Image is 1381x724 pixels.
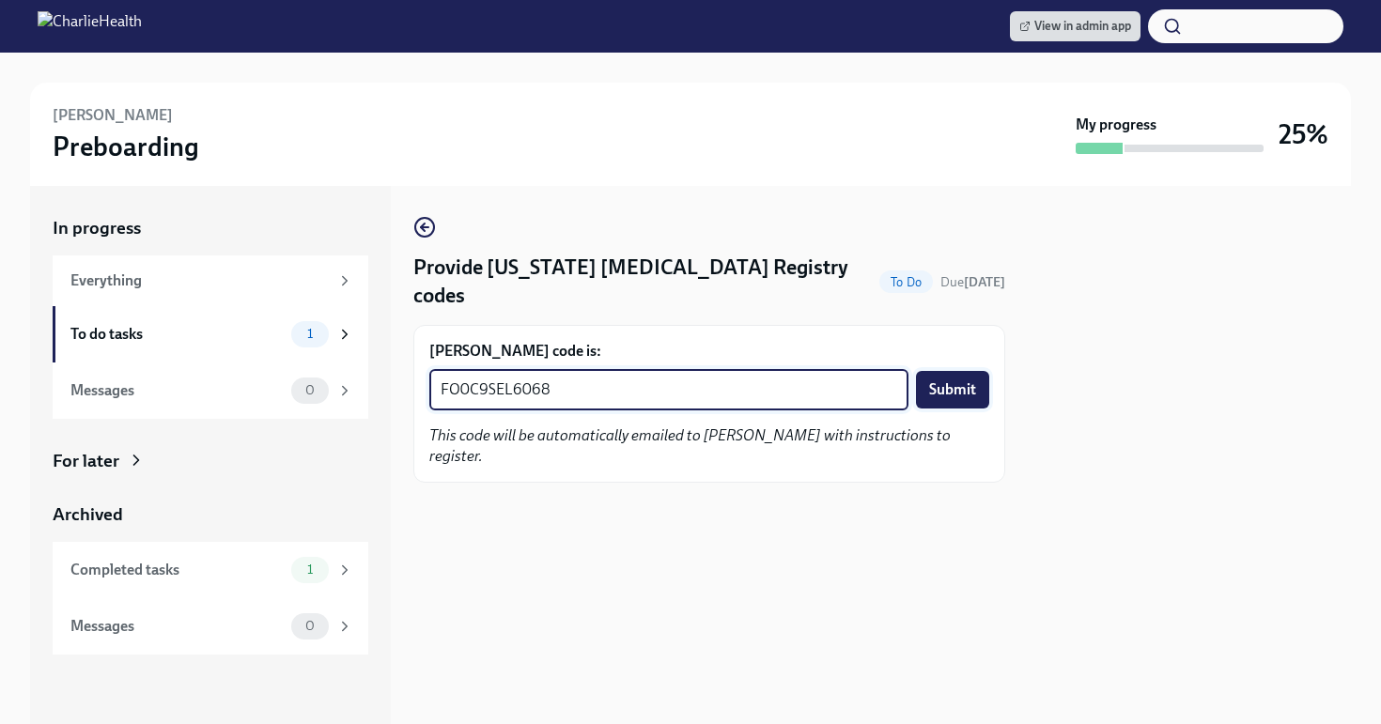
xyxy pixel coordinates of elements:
[53,502,368,527] a: Archived
[929,380,976,399] span: Submit
[70,270,329,291] div: Everything
[916,371,989,408] button: Submit
[429,341,989,362] label: [PERSON_NAME] code is:
[53,362,368,419] a: Messages0
[1279,117,1328,151] h3: 25%
[296,562,324,577] span: 1
[53,216,368,240] a: In progress
[441,378,897,401] textarea: FO0C9SEL6068
[53,306,368,362] a: To do tasks1
[53,105,173,126] h6: [PERSON_NAME]
[38,11,142,41] img: CharlieHealth
[294,383,326,397] span: 0
[53,255,368,306] a: Everything
[53,449,119,473] div: For later
[1019,17,1131,36] span: View in admin app
[413,254,872,310] h4: Provide [US_STATE] [MEDICAL_DATA] Registry codes
[1010,11,1140,41] a: View in admin app
[53,598,368,655] a: Messages0
[879,275,933,289] span: To Do
[964,274,1005,290] strong: [DATE]
[53,449,368,473] a: For later
[294,619,326,633] span: 0
[53,542,368,598] a: Completed tasks1
[70,616,284,637] div: Messages
[940,274,1005,290] span: Due
[70,560,284,580] div: Completed tasks
[1076,115,1156,135] strong: My progress
[70,324,284,345] div: To do tasks
[296,327,324,341] span: 1
[940,273,1005,291] span: September 23rd, 2025 09:00
[70,380,284,401] div: Messages
[429,426,951,465] em: This code will be automatically emailed to [PERSON_NAME] with instructions to register.
[53,130,199,163] h3: Preboarding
